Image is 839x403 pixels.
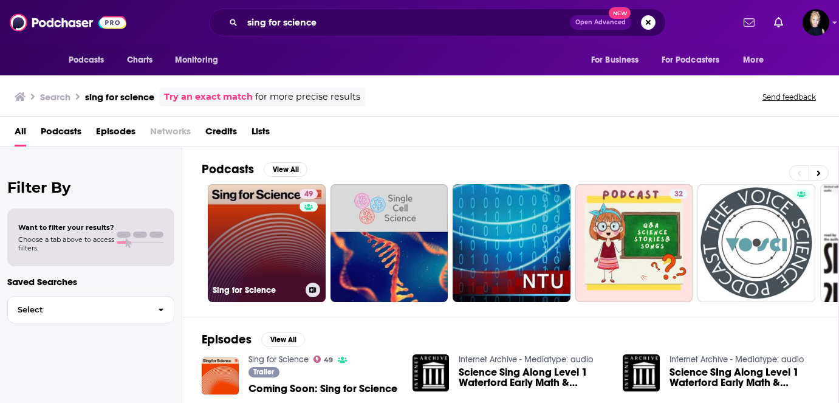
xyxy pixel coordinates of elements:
[164,90,253,104] a: Try an exact match
[7,276,174,288] p: Saved Searches
[674,188,683,201] span: 32
[202,357,239,394] img: Coming Soon: Sing for Science
[213,285,301,295] h3: Sing for Science
[413,354,450,391] img: Science Sing Along Level 1 Waterford Early Math & Science
[85,91,154,103] h3: sing for science
[662,52,720,69] span: For Podcasters
[205,122,237,146] a: Credits
[570,15,631,30] button: Open AdvancedNew
[803,9,829,36] img: User Profile
[253,368,274,376] span: Trailer
[96,122,135,146] a: Episodes
[202,332,252,347] h2: Episodes
[18,223,114,232] span: Want to filter your results?
[623,354,660,391] img: Science SIng Along Level 1 Waterford Early Math & Science
[300,189,318,199] a: 49
[264,162,307,177] button: View All
[7,296,174,323] button: Select
[669,367,819,388] a: Science SIng Along Level 1 Waterford Early Math & Science
[654,49,738,72] button: open menu
[69,52,104,69] span: Podcasts
[743,52,764,69] span: More
[10,11,126,34] img: Podchaser - Follow, Share and Rate Podcasts
[18,235,114,252] span: Choose a tab above to access filters.
[575,184,693,302] a: 32
[15,122,26,146] a: All
[252,122,270,146] a: Lists
[60,49,120,72] button: open menu
[41,122,81,146] a: Podcasts
[127,52,153,69] span: Charts
[769,12,788,33] a: Show notifications dropdown
[803,9,829,36] span: Logged in as Passell
[202,162,254,177] h2: Podcasts
[759,92,820,102] button: Send feedback
[209,9,666,36] div: Search podcasts, credits, & more...
[803,9,829,36] button: Show profile menu
[8,306,148,314] span: Select
[248,384,397,394] a: Coming Soon: Sing for Science
[591,52,639,69] span: For Business
[166,49,234,72] button: open menu
[248,354,309,365] a: Sing for Science
[304,188,313,201] span: 49
[7,179,174,196] h2: Filter By
[40,91,70,103] h3: Search
[261,332,305,347] button: View All
[255,90,360,104] span: for more precise results
[735,49,779,72] button: open menu
[202,162,307,177] a: PodcastsView All
[459,354,593,365] a: Internet Archive - Mediatype: audio
[242,13,570,32] input: Search podcasts, credits, & more...
[459,367,608,388] a: Science Sing Along Level 1 Waterford Early Math & Science
[324,357,333,363] span: 49
[313,356,334,363] a: 49
[739,12,759,33] a: Show notifications dropdown
[609,7,631,19] span: New
[575,19,626,26] span: Open Advanced
[150,122,191,146] span: Networks
[119,49,160,72] a: Charts
[202,332,305,347] a: EpisodesView All
[669,189,688,199] a: 32
[175,52,218,69] span: Monitoring
[583,49,654,72] button: open menu
[208,184,326,302] a: 49Sing for Science
[669,354,804,365] a: Internet Archive - Mediatype: audio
